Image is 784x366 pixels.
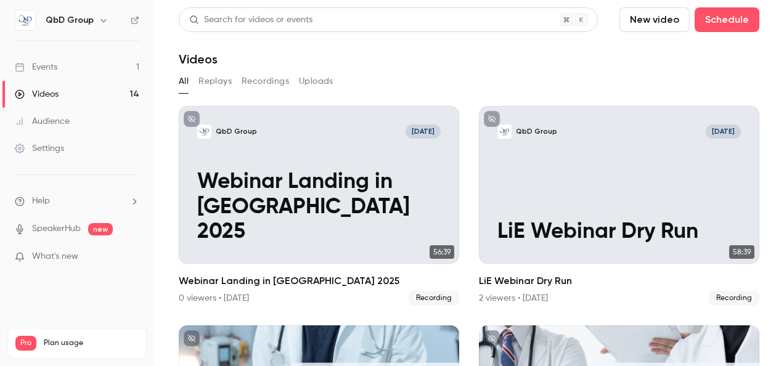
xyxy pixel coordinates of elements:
span: [DATE] [406,124,440,138]
li: help-dropdown-opener [15,195,139,208]
img: Webinar Landing in Europe_October 2025 [197,124,211,138]
h2: Webinar Landing in [GEOGRAPHIC_DATA] 2025 [179,274,459,288]
span: Pro [15,336,36,351]
section: Videos [179,7,759,359]
button: unpublished [184,330,200,346]
span: Help [32,195,50,208]
iframe: Noticeable Trigger [125,251,139,262]
button: Schedule [695,7,759,32]
div: Events [15,61,57,73]
span: 58:39 [729,245,754,259]
a: LiE Webinar Dry RunQbD Group[DATE]LiE Webinar Dry Run58:39LiE Webinar Dry Run2 viewers • [DATE]Re... [479,106,759,306]
div: 0 viewers • [DATE] [179,292,249,304]
span: Recording [709,291,759,306]
button: unpublished [484,111,500,127]
p: QbD Group [516,127,557,136]
button: Uploads [299,71,333,91]
img: QbD Group [15,10,35,30]
button: unpublished [184,111,200,127]
div: Videos [15,88,59,100]
h6: QbD Group [46,14,94,26]
button: New video [619,7,690,32]
h2: LiE Webinar Dry Run [479,274,759,288]
button: unpublished [484,330,500,346]
div: Settings [15,142,64,155]
p: Webinar Landing in [GEOGRAPHIC_DATA] 2025 [197,170,441,245]
a: SpeakerHub [32,222,81,235]
p: QbD Group [216,127,257,136]
div: Search for videos or events [189,14,312,26]
span: 56:39 [430,245,454,259]
span: Recording [409,291,459,306]
span: new [88,223,113,235]
div: Audience [15,115,70,128]
span: [DATE] [706,124,740,138]
button: Replays [198,71,232,91]
li: Webinar Landing in Europe_October 2025 [179,106,459,306]
span: Plan usage [44,338,139,348]
a: Webinar Landing in Europe_October 2025QbD Group[DATE]Webinar Landing in [GEOGRAPHIC_DATA] 202556:... [179,106,459,306]
div: 2 viewers • [DATE] [479,292,548,304]
button: All [179,71,189,91]
p: LiE Webinar Dry Run [497,220,741,245]
img: LiE Webinar Dry Run [497,124,511,138]
h1: Videos [179,52,218,67]
li: LiE Webinar Dry Run [479,106,759,306]
button: Recordings [242,71,289,91]
span: What's new [32,250,78,263]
